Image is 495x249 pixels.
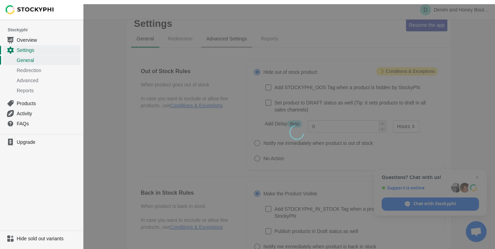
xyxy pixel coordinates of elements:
span: General [17,57,79,64]
span: Products [17,100,79,107]
span: Settings [17,47,79,54]
span: Overview [17,37,79,44]
img: Stockyphi [6,5,54,14]
a: Settings [3,45,80,55]
button: Avatar with initials DDenim and Honey Boutique [417,3,492,17]
span: FAQs [17,120,79,127]
a: Activity [3,108,80,118]
span: Hide sold out variants [17,235,79,242]
span: Advanced [17,77,79,84]
span: Upgrade [17,139,79,146]
a: Products [3,98,80,108]
a: FAQs [3,118,80,129]
span: Redirection [17,67,79,74]
a: Hide sold out variants [3,234,80,243]
a: Redirection [3,65,80,75]
span: Activity [17,110,79,117]
a: Upgrade [3,137,80,147]
a: General [3,55,80,65]
a: Reports [3,85,80,95]
span: Stockyphi [8,26,83,33]
a: Advanced [3,75,80,85]
a: Overview [3,35,80,45]
span: Reports [17,87,79,94]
